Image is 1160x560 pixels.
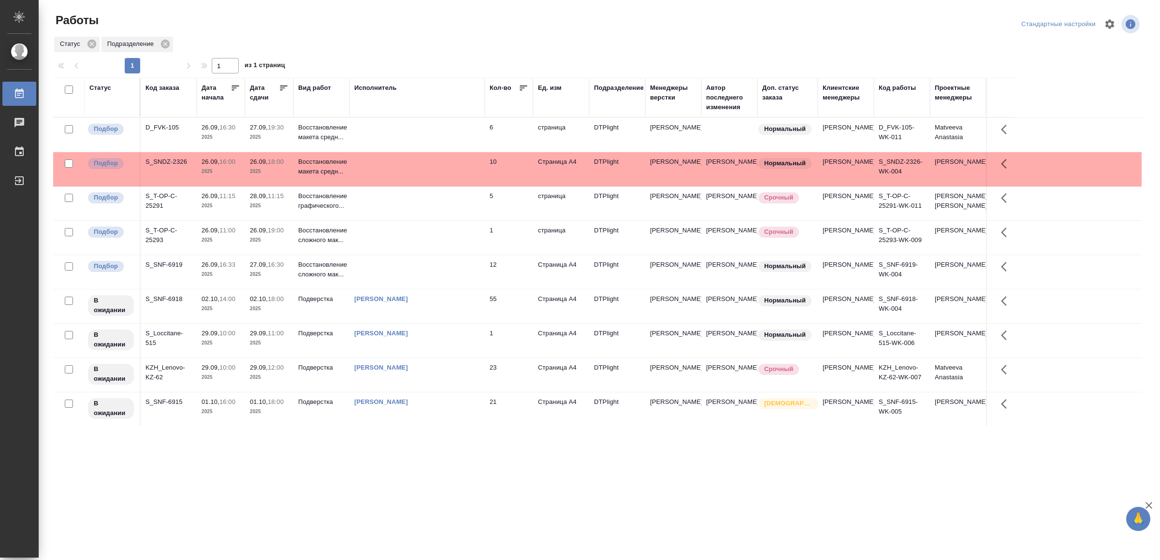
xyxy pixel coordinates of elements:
p: 2025 [202,304,240,314]
td: [PERSON_NAME] [701,187,757,220]
p: [PERSON_NAME] [650,191,696,201]
td: [PERSON_NAME] [930,152,986,186]
p: Подразделение [107,39,157,49]
p: Подбор [94,193,118,202]
p: [DEMOGRAPHIC_DATA] [764,399,812,408]
p: 2025 [202,373,240,382]
p: [PERSON_NAME] [650,157,696,167]
p: В ожидании [94,330,128,349]
td: DTPlight [589,392,645,426]
p: 18:00 [268,398,284,405]
p: 2025 [250,338,289,348]
p: 2025 [250,304,289,314]
td: S_T-OP-C-25291-WK-011 [874,187,930,220]
div: Проектные менеджеры [935,83,981,102]
div: S_T-OP-C-25293 [145,226,192,245]
p: Нормальный [764,124,806,134]
p: 2025 [202,235,240,245]
div: split button [1019,17,1098,32]
td: Страница А4 [533,358,589,392]
div: Можно подбирать исполнителей [87,123,135,136]
td: [PERSON_NAME] [930,221,986,255]
td: [PERSON_NAME] [818,358,874,392]
p: 26.09, [202,124,219,131]
td: DTPlight [589,324,645,358]
button: Здесь прячутся важные кнопки [995,392,1018,416]
p: 26.09, [202,261,219,268]
div: S_SNF-6915 [145,397,192,407]
td: 55 [485,289,533,323]
div: S_SNDZ-2326 [145,157,192,167]
p: Подбор [94,261,118,271]
button: Здесь прячутся важные кнопки [995,358,1018,381]
p: 2025 [202,201,240,211]
td: [PERSON_NAME] [701,255,757,289]
td: 12 [485,255,533,289]
p: [PERSON_NAME] [650,260,696,270]
p: 2025 [250,373,289,382]
p: [PERSON_NAME], [PERSON_NAME] [935,191,981,211]
p: 16:30 [268,261,284,268]
td: 1 [485,324,533,358]
p: [PERSON_NAME] [650,363,696,373]
button: Здесь прячутся важные кнопки [995,324,1018,347]
td: [PERSON_NAME] [818,324,874,358]
p: 2025 [250,235,289,245]
td: 10 [485,152,533,186]
p: [PERSON_NAME] [650,329,696,338]
td: S_Loccitane-515-WK-006 [874,324,930,358]
p: 10:00 [219,364,235,371]
p: 19:00 [268,227,284,234]
p: [PERSON_NAME] [650,397,696,407]
div: Подразделение [101,37,173,52]
p: В ожидании [94,399,128,418]
td: S_SNF-6915-WK-005 [874,392,930,426]
div: Можно подбирать исполнителей [87,157,135,170]
p: 10:00 [219,330,235,337]
p: 2025 [250,167,289,176]
div: D_FVK-105 [145,123,192,132]
div: S_SNF-6919 [145,260,192,270]
p: 2025 [202,167,240,176]
p: [PERSON_NAME] [650,123,696,132]
p: 29.09, [250,330,268,337]
td: 5 [485,187,533,220]
td: [PERSON_NAME] [701,289,757,323]
p: Подверстка [298,363,345,373]
td: 23 [485,358,533,392]
p: 26.09, [250,227,268,234]
td: [PERSON_NAME] [930,289,986,323]
div: Доп. статус заказа [762,83,813,102]
p: Срочный [764,227,793,237]
p: 16:30 [219,124,235,131]
p: 18:00 [268,295,284,302]
div: Статус [54,37,100,52]
p: 02.10, [250,295,268,302]
p: Подверстка [298,294,345,304]
div: Код работы [879,83,916,93]
p: 11:00 [219,227,235,234]
div: Исполнитель назначен, приступать к работе пока рано [87,363,135,386]
td: Matveeva Anastasia [930,118,986,152]
p: 2025 [250,132,289,142]
p: [PERSON_NAME] [650,226,696,235]
p: 01.10, [202,398,219,405]
td: DTPlight [589,118,645,152]
p: Нормальный [764,330,806,340]
div: Ед. изм [538,83,562,93]
td: Matveeva Anastasia [930,358,986,392]
td: [PERSON_NAME] [701,221,757,255]
div: Менеджеры верстки [650,83,696,102]
td: 21 [485,392,533,426]
p: 26.09, [250,158,268,165]
p: 18:00 [268,158,284,165]
p: 2025 [250,407,289,416]
div: Автор последнего изменения [706,83,753,112]
p: 14:00 [219,295,235,302]
p: 2025 [250,201,289,211]
p: 28.09, [250,192,268,200]
p: В ожидании [94,296,128,315]
p: Нормальный [764,296,806,305]
td: S_SNF-6919-WK-004 [874,255,930,289]
div: Исполнитель назначен, приступать к работе пока рано [87,329,135,351]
